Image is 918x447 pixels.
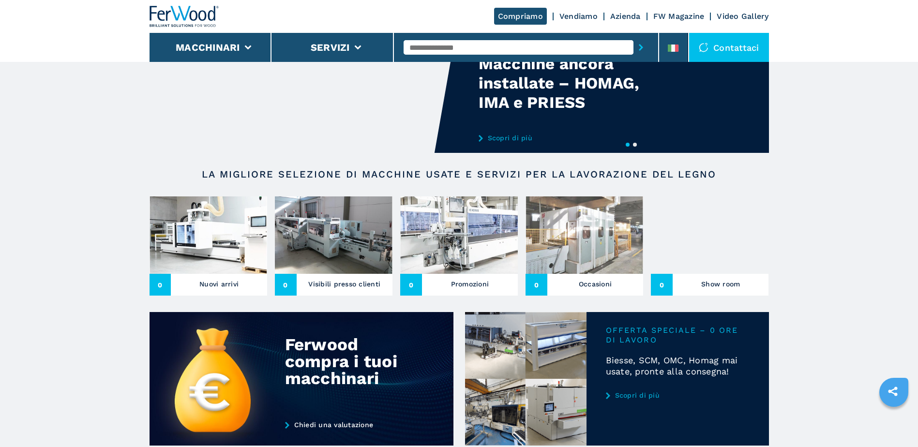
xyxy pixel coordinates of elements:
[701,277,740,291] h3: Show room
[150,13,459,153] video: Your browser does not support the video tag.
[275,196,392,274] img: Visibili presso clienti
[653,12,705,21] a: FW Magazine
[633,143,637,147] button: 2
[494,8,547,25] a: Compriamo
[651,274,673,296] span: 0
[150,196,267,296] a: Nuovi arrivi0Nuovi arrivi
[400,196,518,296] a: Promozioni0Promozioni
[400,196,518,274] img: Promozioni
[699,43,708,52] img: Contattaci
[689,33,769,62] div: Contattaci
[285,336,411,387] div: Ferwood compra i tuoi macchinari
[610,12,641,21] a: Azienda
[479,134,668,142] a: Scopri di più
[633,36,648,59] button: submit-button
[877,403,911,440] iframe: Chat
[606,391,750,399] a: Scopri di più
[465,312,587,446] img: Biesse, SCM, OMC, Homag mai usate, pronte alla consegna!
[181,168,738,180] h2: LA MIGLIORE SELEZIONE DI MACCHINE USATE E SERVIZI PER LA LAVORAZIONE DEL LEGNO
[626,143,630,147] button: 1
[275,196,392,296] a: Visibili presso clienti0Visibili presso clienti
[526,196,643,296] a: Occasioni0Occasioni
[176,42,240,53] button: Macchinari
[199,277,239,291] h3: Nuovi arrivi
[717,12,768,21] a: Video Gallery
[579,277,612,291] h3: Occasioni
[881,379,905,403] a: sharethis
[150,6,219,27] img: Ferwood
[559,12,598,21] a: Vendiamo
[275,274,297,296] span: 0
[150,274,171,296] span: 0
[150,196,267,274] img: Nuovi arrivi
[308,277,380,291] h3: Visibili presso clienti
[400,274,422,296] span: 0
[526,196,643,274] img: Occasioni
[285,421,419,429] a: Chiedi una valutazione
[526,274,547,296] span: 0
[451,277,489,291] h3: Promozioni
[150,312,453,446] img: Ferwood compra i tuoi macchinari
[311,42,350,53] button: Servizi
[651,196,768,296] a: Show room0Show room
